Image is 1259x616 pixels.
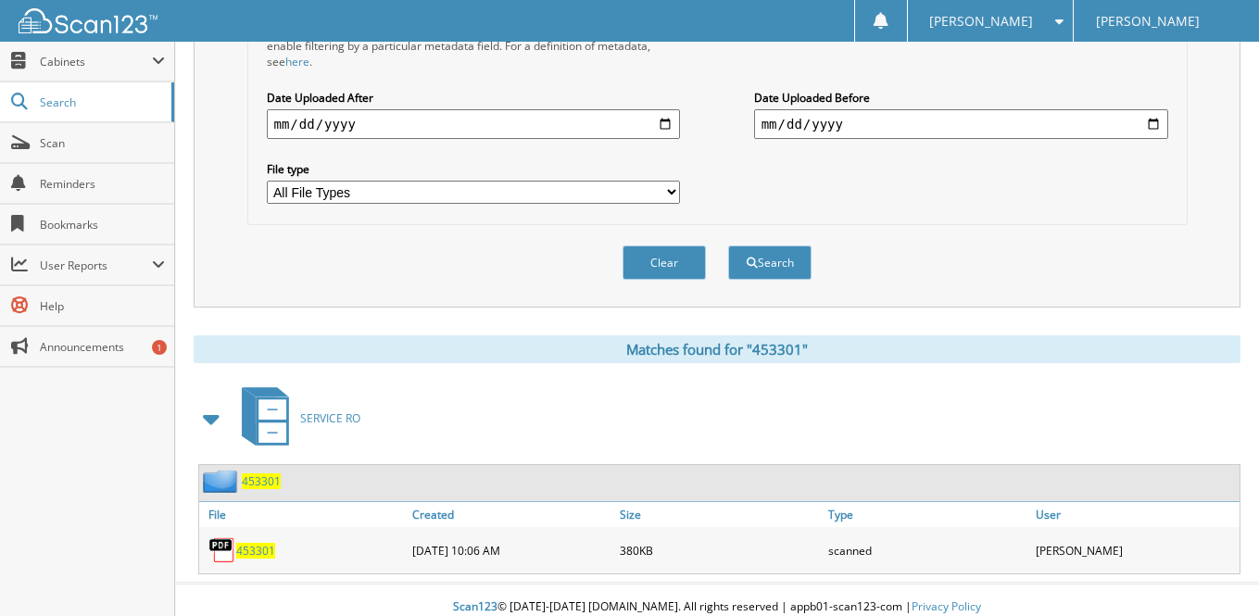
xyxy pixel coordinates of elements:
[40,176,165,192] span: Reminders
[40,135,165,151] span: Scan
[912,598,981,614] a: Privacy Policy
[199,502,408,527] a: File
[40,54,152,69] span: Cabinets
[615,502,824,527] a: Size
[267,22,681,69] div: All metadata fields are searched by default. Select a cabinet with metadata to enable filtering b...
[236,543,275,559] a: 453301
[408,532,616,569] div: [DATE] 10:06 AM
[1096,16,1200,27] span: [PERSON_NAME]
[40,258,152,273] span: User Reports
[40,339,165,355] span: Announcements
[453,598,497,614] span: Scan123
[267,109,681,139] input: start
[824,532,1032,569] div: scanned
[194,335,1240,363] div: Matches found for "453301"
[231,382,360,455] a: SERVICE RO
[285,54,309,69] a: here
[929,16,1033,27] span: [PERSON_NAME]
[152,340,167,355] div: 1
[754,90,1168,106] label: Date Uploaded Before
[267,161,681,177] label: File type
[408,502,616,527] a: Created
[824,502,1032,527] a: Type
[203,470,242,493] img: folder2.png
[1031,502,1240,527] a: User
[242,473,281,489] a: 453301
[19,8,157,33] img: scan123-logo-white.svg
[623,245,706,280] button: Clear
[267,90,681,106] label: Date Uploaded After
[40,94,162,110] span: Search
[208,536,236,564] img: PDF.png
[728,245,812,280] button: Search
[615,532,824,569] div: 380KB
[40,217,165,233] span: Bookmarks
[1031,532,1240,569] div: [PERSON_NAME]
[300,410,360,426] span: SERVICE RO
[754,109,1168,139] input: end
[40,298,165,314] span: Help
